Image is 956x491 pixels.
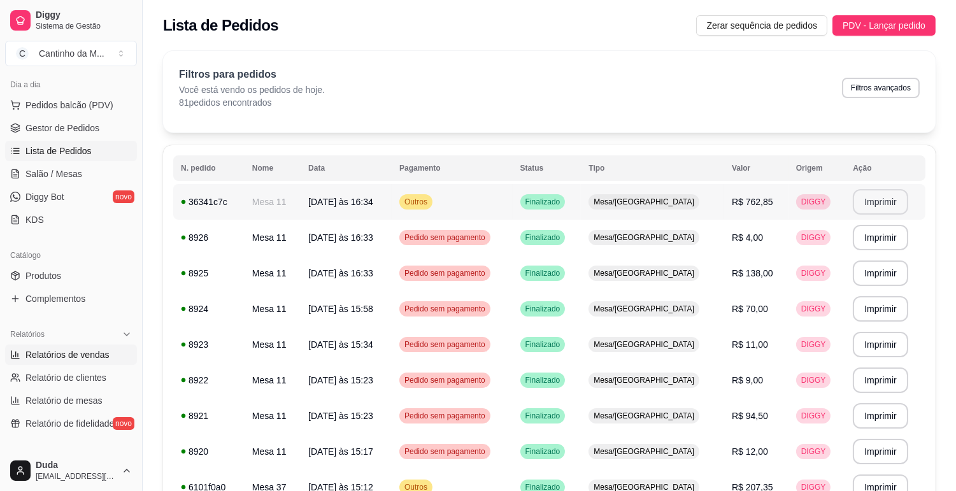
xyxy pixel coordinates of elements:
span: Pedido sem pagamento [402,268,488,278]
span: Pedido sem pagamento [402,411,488,421]
span: Relatório de clientes [25,371,106,384]
th: Ação [845,155,925,181]
th: Origem [788,155,845,181]
span: [DATE] às 16:33 [308,268,373,278]
th: Data [301,155,392,181]
a: DiggySistema de Gestão [5,5,137,36]
button: Imprimir [853,332,908,357]
a: Gestor de Pedidos [5,118,137,138]
span: Relatório de fidelidade [25,417,114,430]
button: Pedidos balcão (PDV) [5,95,137,115]
span: Salão / Mesas [25,167,82,180]
a: Relatórios de vendas [5,345,137,365]
span: Finalizado [523,411,563,421]
span: R$ 9,00 [732,375,763,385]
td: Mesa 11 [245,398,301,434]
td: Mesa 11 [245,291,301,327]
span: DIGGY [799,411,829,421]
span: R$ 4,00 [732,232,763,243]
span: Pedidos balcão (PDV) [25,99,113,111]
th: Tipo [581,155,724,181]
span: [EMAIL_ADDRESS][DOMAIN_NAME] [36,471,117,481]
span: Outros [402,197,430,207]
span: Mesa/[GEOGRAPHIC_DATA] [591,232,697,243]
span: Pedido sem pagamento [402,375,488,385]
div: 8926 [181,231,237,244]
th: Valor [724,155,788,181]
span: [DATE] às 16:33 [308,232,373,243]
button: Imprimir [853,296,908,322]
span: Zerar sequência de pedidos [706,18,817,32]
div: 36341c7c [181,196,237,208]
div: 8923 [181,338,237,351]
span: Relatórios de vendas [25,348,110,361]
div: Cantinho da M ... [39,47,104,60]
th: N. pedido [173,155,245,181]
span: Finalizado [523,232,563,243]
div: Catálogo [5,245,137,266]
span: Finalizado [523,446,563,457]
span: DIGGY [799,232,829,243]
span: Mesa/[GEOGRAPHIC_DATA] [591,446,697,457]
p: Você está vendo os pedidos de hoje. [179,83,325,96]
a: Relatório de fidelidadenovo [5,413,137,434]
button: Imprimir [853,439,908,464]
span: Mesa/[GEOGRAPHIC_DATA] [591,339,697,350]
a: Complementos [5,288,137,309]
span: PDV - Lançar pedido [843,18,925,32]
button: Imprimir [853,189,908,215]
span: DIGGY [799,197,829,207]
td: Mesa 11 [245,362,301,398]
span: R$ 94,50 [732,411,768,421]
span: DIGGY [799,446,829,457]
div: 8922 [181,374,237,387]
span: Mesa/[GEOGRAPHIC_DATA] [591,197,697,207]
span: Pedido sem pagamento [402,339,488,350]
span: Finalizado [523,304,563,314]
div: Dia a dia [5,75,137,95]
span: R$ 138,00 [732,268,773,278]
a: Lista de Pedidos [5,141,137,161]
span: Mesa/[GEOGRAPHIC_DATA] [591,268,697,278]
span: Pedido sem pagamento [402,446,488,457]
button: PDV - Lançar pedido [832,15,936,36]
span: Complementos [25,292,85,305]
span: Relatório de mesas [25,394,103,407]
th: Nome [245,155,301,181]
a: Salão / Mesas [5,164,137,184]
button: Imprimir [853,367,908,393]
span: Pedido sem pagamento [402,232,488,243]
span: Gestor de Pedidos [25,122,99,134]
span: [DATE] às 15:23 [308,375,373,385]
button: Imprimir [853,260,908,286]
td: Mesa 11 [245,184,301,220]
span: Diggy Bot [25,190,64,203]
span: Finalizado [523,268,563,278]
span: Produtos [25,269,61,282]
h2: Lista de Pedidos [163,15,278,36]
span: DIGGY [799,268,829,278]
span: Sistema de Gestão [36,21,132,31]
a: Relatório de clientes [5,367,137,388]
div: Gerenciar [5,449,137,469]
a: KDS [5,210,137,230]
div: 8925 [181,267,237,280]
span: DIGGY [799,304,829,314]
button: Select a team [5,41,137,66]
button: Filtros avançados [842,78,920,98]
span: Mesa/[GEOGRAPHIC_DATA] [591,304,697,314]
span: DIGGY [799,339,829,350]
span: Lista de Pedidos [25,145,92,157]
span: R$ 70,00 [732,304,768,314]
span: Relatórios [10,329,45,339]
p: Filtros para pedidos [179,67,325,82]
button: Imprimir [853,225,908,250]
span: Duda [36,460,117,471]
p: 81 pedidos encontrados [179,96,325,109]
td: Mesa 11 [245,434,301,469]
button: Zerar sequência de pedidos [696,15,827,36]
span: Diggy [36,10,132,21]
span: [DATE] às 16:34 [308,197,373,207]
div: 8921 [181,409,237,422]
span: R$ 762,85 [732,197,773,207]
